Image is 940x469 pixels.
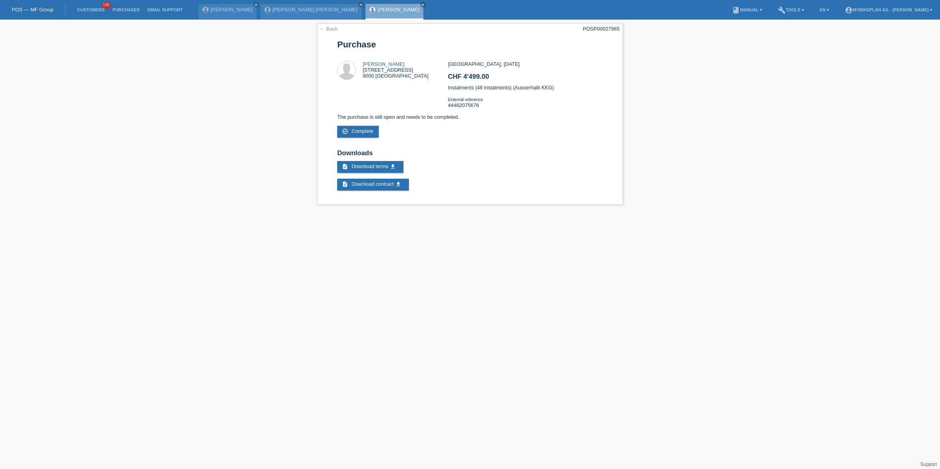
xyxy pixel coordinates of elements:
p: The purchase is still open and needs to be completed. [337,114,603,120]
i: description [342,181,348,187]
i: get_app [390,163,396,170]
span: Download terms [352,163,389,169]
a: POS — MF Group [12,7,53,13]
i: description [342,163,348,170]
span: External reference [448,97,483,102]
a: close [420,2,426,7]
h2: CHF 4'499.00 [448,73,602,85]
i: close [254,3,258,7]
i: build [778,6,786,14]
a: Support [920,462,937,467]
a: Purchases [108,7,143,12]
a: ← Back [320,26,338,32]
span: 100 [102,2,111,9]
a: [PERSON_NAME] [378,7,419,13]
div: [STREET_ADDRESS] 9000 [GEOGRAPHIC_DATA] [363,61,428,79]
a: close [358,2,364,7]
h1: Purchase [337,40,603,49]
a: description Download terms get_app [337,161,403,173]
a: Email Support [143,7,186,12]
i: close [421,3,425,7]
a: buildTools ▾ [774,7,808,12]
span: Complete [352,128,374,134]
i: close [359,3,363,7]
a: account_circleMybikeplan AG - [PERSON_NAME] ▾ [841,7,936,12]
a: [PERSON_NAME] [211,7,253,13]
a: Customers [73,7,108,12]
a: [PERSON_NAME] [PERSON_NAME] [273,7,358,13]
i: check_circle_outline [342,128,348,134]
h2: Downloads [337,149,603,161]
div: POSP00027965 [583,26,620,32]
a: check_circle_outline Complete [337,126,379,138]
a: bookManual ▾ [728,7,766,12]
div: [GEOGRAPHIC_DATA], [DATE] Instalments (48 instalments) (Ausserhalb KKG) 44462075676 [448,61,602,114]
i: book [732,6,740,14]
a: [PERSON_NAME] [363,61,405,67]
i: get_app [395,181,401,187]
a: description Download contract get_app [337,179,409,190]
a: close [253,2,259,7]
span: Download contract [352,181,394,187]
i: account_circle [845,6,853,14]
a: EN ▾ [816,7,833,12]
